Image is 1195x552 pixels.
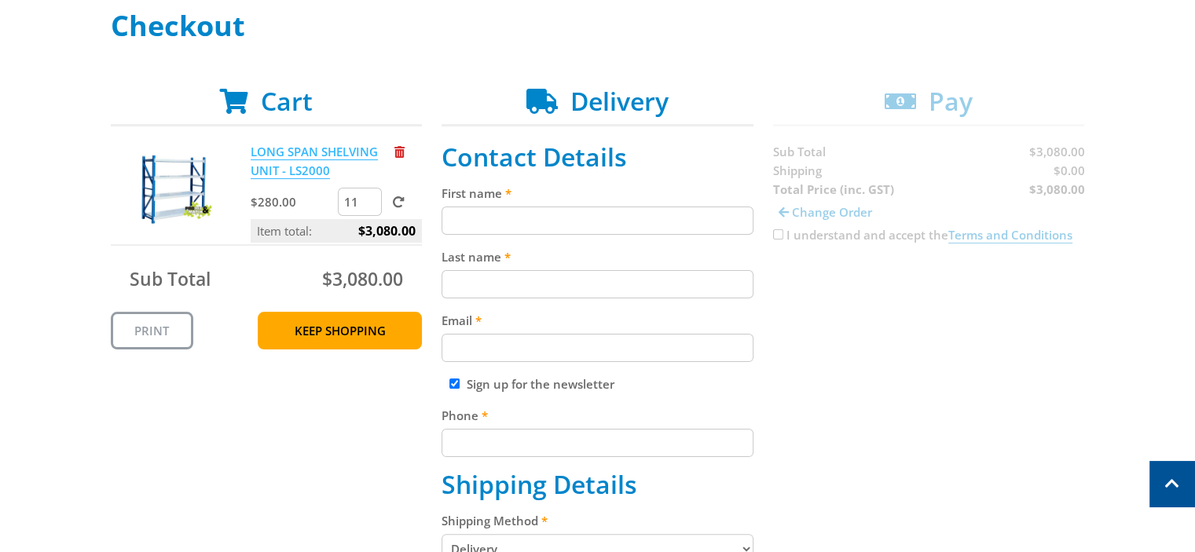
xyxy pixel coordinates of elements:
span: Delivery [570,84,669,118]
p: Item total: [251,219,422,243]
a: Print [111,312,193,349]
p: $280.00 [251,192,335,211]
label: First name [442,184,753,203]
label: Email [442,311,753,330]
input: Please enter your email address. [442,334,753,362]
h2: Contact Details [442,142,753,172]
h1: Checkout [111,10,1085,42]
span: $3,080.00 [322,266,403,291]
span: $3,080.00 [358,219,416,243]
a: LONG SPAN SHELVING UNIT - LS2000 [251,144,378,179]
span: Sub Total [130,266,211,291]
label: Last name [442,247,753,266]
input: Please enter your last name. [442,270,753,298]
input: Please enter your telephone number. [442,429,753,457]
span: Cart [261,84,313,118]
input: Please enter your first name. [442,207,753,235]
label: Shipping Method [442,511,753,530]
img: LONG SPAN SHELVING UNIT - LS2000 [126,142,220,236]
a: Keep Shopping [258,312,422,349]
a: Remove from cart [394,144,405,159]
label: Sign up for the newsletter [467,376,614,392]
h2: Shipping Details [442,470,753,499]
label: Phone [442,406,753,425]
